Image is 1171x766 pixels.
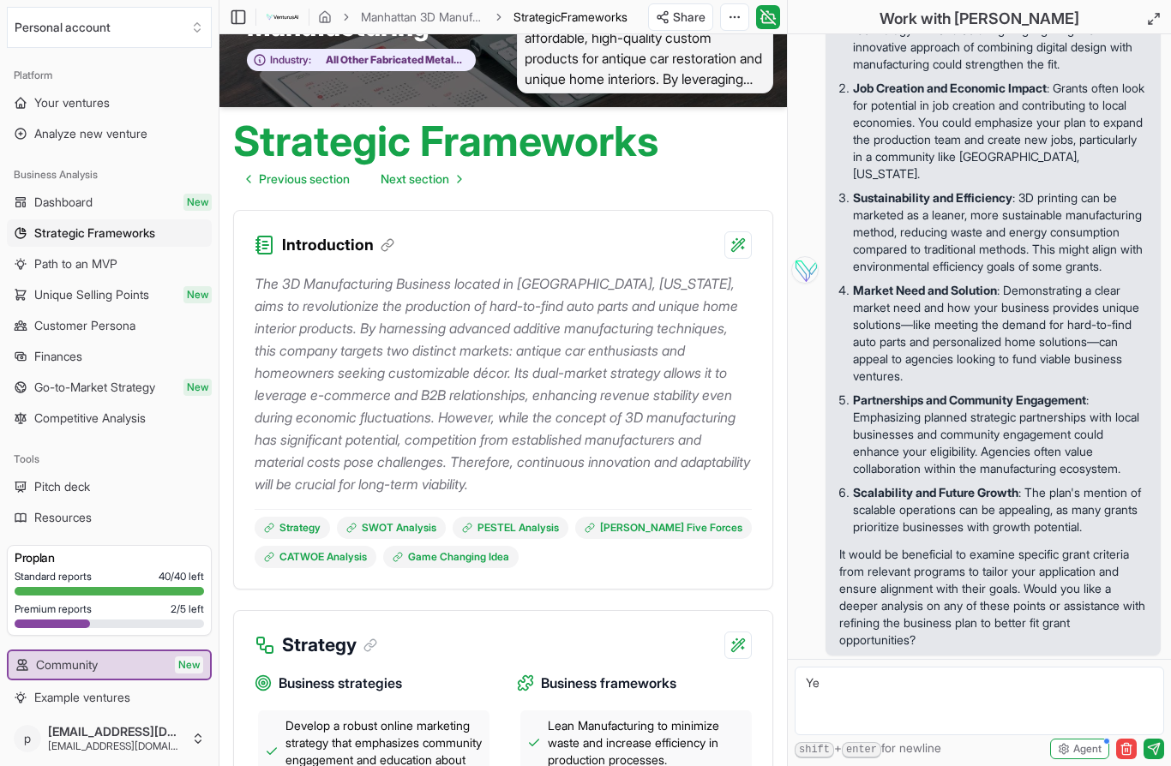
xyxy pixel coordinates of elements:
button: Select an organization [7,7,212,48]
span: Share [673,9,706,26]
img: Vera [791,256,819,284]
span: Next section [381,171,449,188]
span: Business frameworks [541,673,676,694]
p: : Demonstrating a clear market need and how your business provides unique solutions—like meeting ... [853,282,1147,385]
p: : Emphasizing planned strategic partnerships with local businesses and community engagement could... [853,392,1147,477]
a: Go-to-Market StrategyNew [7,374,212,401]
h3: Introduction [282,233,394,257]
span: New [183,194,212,211]
p: It would be beneficial to examine specific grant criteria from relevant programs to tailor your a... [839,546,1147,649]
div: Platform [7,62,212,89]
nav: breadcrumb [318,9,628,26]
a: SWOT Analysis [337,517,446,539]
span: 40 / 40 left [159,570,204,583]
span: [EMAIL_ADDRESS][DOMAIN_NAME] [48,724,184,739]
p: The 3D Manufacturing Business located in [GEOGRAPHIC_DATA], [US_STATE], aims to revolutionize the... [255,272,752,495]
a: CommunityNew [9,651,210,679]
span: 2 / 5 left [171,602,204,616]
h2: Work with [PERSON_NAME] [880,7,1079,31]
a: Pitch deck [7,473,212,500]
button: Share [648,3,713,31]
button: Industry:All Other Fabricated Metal Product Manufacturing [247,49,476,72]
span: Finances [34,348,82,365]
span: p [14,725,41,752]
span: Example ventures [34,689,130,706]
a: Example ventures [7,684,212,711]
textarea: Ye [795,667,1164,735]
div: Tools [7,446,212,473]
nav: pagination [233,162,475,196]
p: : The plan's mention of scalable operations can be appealing, as many grants prioritize businesse... [853,484,1147,536]
span: New [183,379,212,396]
a: Your ventures [7,89,212,117]
a: Game Changing Idea [383,546,519,568]
h3: Strategy [282,631,377,659]
strong: Sustainability and Efficiency [853,190,1012,205]
span: StrategicFrameworks [513,9,628,26]
a: Go to previous page [233,162,363,196]
span: + for newline [795,739,941,758]
a: CATWOE Analysis [255,546,376,568]
strong: Job Creation and Economic Impact [853,81,1047,95]
span: Your ventures [34,94,110,111]
a: Strategic Frameworks [7,219,212,247]
span: Strategic Frameworks [34,224,155,242]
span: Industry: [270,53,311,67]
span: All Other Fabricated Metal Product Manufacturing [311,53,466,67]
a: Resources [7,504,212,531]
a: Path to an MVP [7,250,212,278]
a: Go to next page [367,162,475,196]
a: [PERSON_NAME] Five Forces [575,517,752,539]
div: Business Analysis [7,161,212,189]
h3: Pro plan [15,549,204,566]
span: Pitch deck [34,478,90,495]
span: New [175,656,203,673]
a: Finances [7,343,212,370]
p: : 3D printing can be marketed as a leaner, more sustainable manufacturing method, reducing waste ... [853,189,1147,275]
span: New [183,286,212,303]
span: Frameworks [561,9,628,24]
a: Unique Selling PointsNew [7,281,212,308]
a: Customer Persona [7,312,212,339]
kbd: shift [795,742,834,758]
span: Analyze new venture [34,125,147,142]
strong: Partnerships and Community Engagement [853,392,1086,407]
a: Manhattan 3D Manufacturing [361,9,484,26]
h1: Strategic Frameworks [233,121,658,162]
span: Previous section [259,171,350,188]
a: DashboardNew [7,189,212,216]
span: Resources [34,509,92,526]
img: logo [265,7,300,27]
a: Competitive Analysis [7,404,212,432]
a: Analyze new venture [7,120,212,147]
span: Path to an MVP [34,255,117,272]
span: Community [36,656,98,673]
button: Agent [1050,739,1109,759]
span: Customer Persona [34,317,135,334]
span: Standard reports [15,570,92,583]
button: p[EMAIL_ADDRESS][DOMAIN_NAME][EMAIL_ADDRESS][DOMAIN_NAME] [7,718,212,759]
a: PESTEL Analysis [453,517,568,539]
span: Competitive Analysis [34,410,146,427]
span: Unique Selling Points [34,286,149,303]
span: Dashboard [34,194,93,211]
strong: Market Need and Solution [853,283,997,297]
span: [EMAIL_ADDRESS][DOMAIN_NAME] [48,739,184,753]
span: Premium reports [15,602,92,616]
p: : Grants often look for potential in job creation and contributing to local economies. You could ... [853,80,1147,183]
a: Strategy [255,517,330,539]
strong: Scalability and Future Growth [853,485,1018,500]
span: Business strategies [279,673,402,694]
kbd: enter [842,742,881,758]
span: Agent [1073,742,1102,756]
span: Go-to-Market Strategy [34,379,155,396]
